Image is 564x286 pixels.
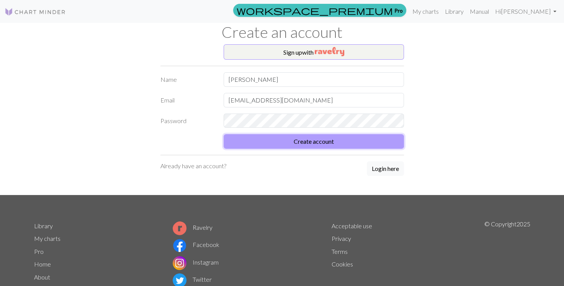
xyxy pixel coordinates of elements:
[442,4,467,19] a: Library
[409,4,442,19] a: My charts
[34,222,53,229] a: Library
[156,114,219,128] label: Password
[315,47,344,56] img: Ravelry
[173,239,186,252] img: Facebook logo
[224,134,404,149] button: Create account
[29,23,535,41] h1: Create an account
[332,260,353,268] a: Cookies
[34,273,50,281] a: About
[237,5,393,16] span: workspace_premium
[173,221,186,235] img: Ravelry logo
[367,161,404,176] button: Login here
[332,235,351,242] a: Privacy
[467,4,492,19] a: Manual
[34,260,51,268] a: Home
[34,248,44,255] a: Pro
[233,4,406,17] a: Pro
[173,241,219,248] a: Facebook
[156,93,219,107] label: Email
[367,161,404,177] a: Login here
[160,161,226,171] p: Already have an account?
[34,235,60,242] a: My charts
[173,276,212,283] a: Twitter
[492,4,559,19] a: Hi[PERSON_NAME]
[173,258,219,266] a: Instagram
[5,7,66,16] img: Logo
[332,248,348,255] a: Terms
[156,72,219,87] label: Name
[332,222,372,229] a: Acceptable use
[173,256,186,270] img: Instagram logo
[224,44,404,60] button: Sign upwith
[173,224,213,231] a: Ravelry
